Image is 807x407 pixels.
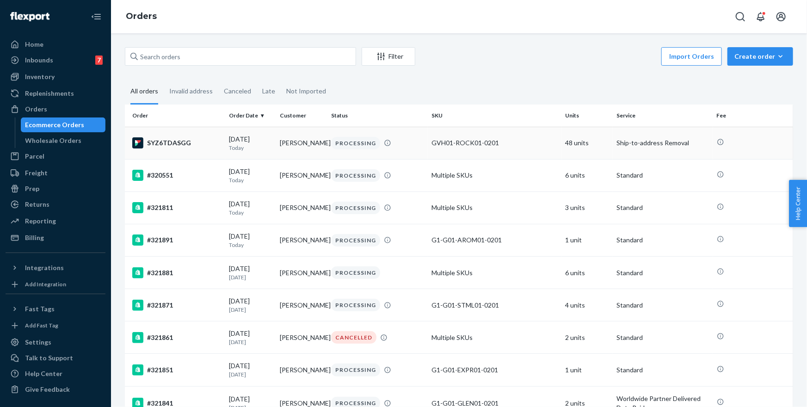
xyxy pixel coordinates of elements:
[229,296,273,314] div: [DATE]
[132,364,222,376] div: #321851
[331,364,380,376] div: PROCESSING
[229,338,273,346] p: [DATE]
[277,224,328,256] td: [PERSON_NAME]
[25,353,73,363] div: Talk to Support
[224,79,251,103] div: Canceled
[734,52,786,61] div: Create order
[331,169,380,182] div: PROCESSING
[95,55,103,65] div: 7
[616,171,709,180] p: Standard
[229,241,273,249] p: Today
[616,365,709,375] p: Standard
[331,137,380,149] div: PROCESSING
[613,127,713,159] td: Ship-to-address Removal
[132,332,222,343] div: #321861
[431,365,558,375] div: G1-G01-EXPR01-0201
[431,235,558,245] div: G1-G01-AROM01-0201
[561,105,613,127] th: Units
[6,260,105,275] button: Integrations
[132,170,222,181] div: #320551
[132,300,222,311] div: #321871
[229,361,273,378] div: [DATE]
[229,329,273,346] div: [DATE]
[229,176,273,184] p: Today
[428,159,561,191] td: Multiple SKUs
[561,289,613,321] td: 4 units
[229,264,273,281] div: [DATE]
[613,105,713,127] th: Service
[6,382,105,397] button: Give Feedback
[229,370,273,378] p: [DATE]
[6,351,105,365] a: Talk to Support
[25,216,56,226] div: Reporting
[25,233,44,242] div: Billing
[277,257,328,289] td: [PERSON_NAME]
[789,180,807,227] button: Help Center
[561,354,613,386] td: 1 unit
[561,159,613,191] td: 6 units
[428,257,561,289] td: Multiple SKUs
[118,3,164,30] ol: breadcrumbs
[87,7,105,26] button: Close Navigation
[229,209,273,216] p: Today
[21,117,106,132] a: Ecommerce Orders
[25,304,55,314] div: Fast Tags
[125,47,356,66] input: Search orders
[616,301,709,310] p: Standard
[286,79,326,103] div: Not Imported
[25,184,39,193] div: Prep
[431,138,558,148] div: GVH01-ROCK01-0201
[225,105,277,127] th: Order Date
[6,197,105,212] a: Returns
[561,127,613,159] td: 48 units
[6,69,105,84] a: Inventory
[25,120,85,129] div: Ecommerce Orders
[6,230,105,245] a: Billing
[331,266,380,279] div: PROCESSING
[126,11,157,21] a: Orders
[229,167,273,184] div: [DATE]
[132,202,222,213] div: #321811
[731,7,750,26] button: Open Search Box
[727,47,793,66] button: Create order
[25,40,43,49] div: Home
[25,55,53,65] div: Inbounds
[25,168,48,178] div: Freight
[772,7,790,26] button: Open account menu
[125,105,225,127] th: Order
[277,354,328,386] td: [PERSON_NAME]
[25,89,74,98] div: Replenishments
[130,79,158,105] div: All orders
[229,232,273,249] div: [DATE]
[229,273,273,281] p: [DATE]
[331,331,376,344] div: CANCELLED
[6,366,105,381] a: Help Center
[362,47,415,66] button: Filter
[713,105,793,127] th: Fee
[6,302,105,316] button: Fast Tags
[331,202,380,214] div: PROCESSING
[561,321,613,354] td: 2 units
[561,257,613,289] td: 6 units
[6,279,105,290] a: Add Integration
[616,333,709,342] p: Standard
[25,369,62,378] div: Help Center
[25,280,66,288] div: Add Integration
[331,299,380,311] div: PROCESSING
[6,166,105,180] a: Freight
[428,191,561,224] td: Multiple SKUs
[752,7,770,26] button: Open notifications
[6,86,105,101] a: Replenishments
[280,111,324,119] div: Customer
[25,385,70,394] div: Give Feedback
[277,289,328,321] td: [PERSON_NAME]
[229,199,273,216] div: [DATE]
[6,181,105,196] a: Prep
[25,136,82,145] div: Wholesale Orders
[661,47,722,66] button: Import Orders
[331,234,380,247] div: PROCESSING
[21,133,106,148] a: Wholesale Orders
[277,127,328,159] td: [PERSON_NAME]
[277,159,328,191] td: [PERSON_NAME]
